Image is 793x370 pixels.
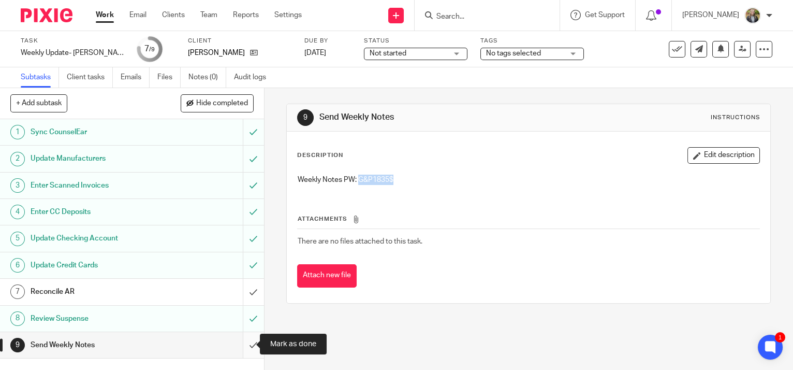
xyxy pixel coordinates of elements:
[370,50,406,57] span: Not started
[181,94,254,112] button: Hide completed
[304,37,351,45] label: Due by
[31,337,165,353] h1: Send Weekly Notes
[149,47,155,52] small: /9
[364,37,467,45] label: Status
[297,151,343,160] p: Description
[298,175,759,185] p: Weekly Notes PW: G&P1835$
[188,37,291,45] label: Client
[10,178,25,193] div: 3
[21,48,124,58] div: Weekly Update- [PERSON_NAME]
[21,37,124,45] label: Task
[121,67,150,88] a: Emails
[31,204,165,220] h1: Enter CC Deposits
[188,48,245,58] p: [PERSON_NAME]
[21,67,59,88] a: Subtasks
[297,264,357,288] button: Attach new file
[480,37,584,45] label: Tags
[682,10,739,20] p: [PERSON_NAME]
[31,231,165,246] h1: Update Checking Account
[129,10,146,20] a: Email
[744,7,761,24] img: image.jpg
[775,332,785,343] div: 1
[233,10,259,20] a: Reports
[10,284,25,299] div: 7
[200,10,217,20] a: Team
[687,147,760,164] button: Edit description
[10,205,25,219] div: 4
[10,232,25,246] div: 5
[31,178,165,193] h1: Enter Scanned Invoices
[144,43,155,55] div: 7
[10,152,25,166] div: 2
[162,10,185,20] a: Clients
[10,258,25,273] div: 6
[31,258,165,273] h1: Update Credit Cards
[298,238,422,245] span: There are no files attached to this task.
[96,10,114,20] a: Work
[10,311,25,326] div: 8
[31,311,165,326] h1: Review Suspense
[486,50,541,57] span: No tags selected
[304,49,326,56] span: [DATE]
[31,124,165,140] h1: Sync CounselEar
[234,67,274,88] a: Audit logs
[319,112,551,123] h1: Send Weekly Notes
[298,216,347,222] span: Attachments
[67,67,113,88] a: Client tasks
[10,338,25,352] div: 9
[188,67,226,88] a: Notes (0)
[21,48,124,58] div: Weekly Update- Mitchell
[710,113,760,122] div: Instructions
[435,12,528,22] input: Search
[31,284,165,300] h1: Reconcile AR
[157,67,181,88] a: Files
[10,125,25,139] div: 1
[585,11,625,19] span: Get Support
[274,10,302,20] a: Settings
[31,151,165,166] h1: Update Manufacturers
[21,8,72,22] img: Pixie
[10,94,67,112] button: + Add subtask
[297,109,314,126] div: 9
[196,99,248,108] span: Hide completed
